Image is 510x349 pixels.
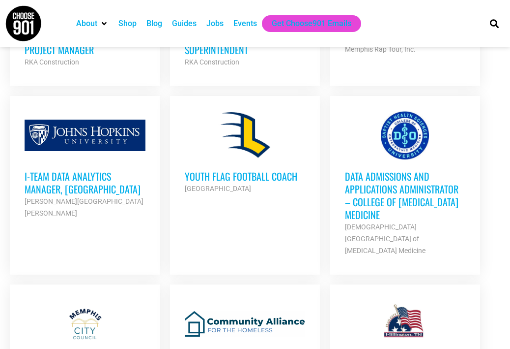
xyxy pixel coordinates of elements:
div: Search [486,15,502,32]
strong: [PERSON_NAME][GEOGRAPHIC_DATA][PERSON_NAME] [25,197,143,217]
h3: Data Admissions and Applications Administrator – College of [MEDICAL_DATA] Medicine [345,170,465,221]
a: Events [233,18,257,30]
h3: Commercial Construction Superintendent [185,31,305,56]
a: Shop [118,18,137,30]
strong: RKA Construction [25,58,79,66]
strong: [DEMOGRAPHIC_DATA][GEOGRAPHIC_DATA] of [MEDICAL_DATA] Medicine [345,223,425,254]
a: Guides [172,18,197,30]
h3: Residential Construction Project Manager [25,31,145,56]
div: About [71,15,113,32]
strong: RKA Construction [185,58,239,66]
strong: Memphis Rap Tour, Inc. [345,45,416,53]
a: Data Admissions and Applications Administrator – College of [MEDICAL_DATA] Medicine [DEMOGRAPHIC_... [330,96,480,271]
nav: Main nav [71,15,476,32]
a: Youth Flag Football Coach [GEOGRAPHIC_DATA] [170,96,320,209]
a: Get Choose901 Emails [272,18,351,30]
h3: Youth Flag Football Coach [185,170,305,183]
a: About [76,18,97,30]
a: Jobs [206,18,224,30]
h3: i-team Data Analytics Manager, [GEOGRAPHIC_DATA] [25,170,145,195]
a: Blog [146,18,162,30]
a: i-team Data Analytics Manager, [GEOGRAPHIC_DATA] [PERSON_NAME][GEOGRAPHIC_DATA][PERSON_NAME] [10,96,160,234]
strong: [GEOGRAPHIC_DATA] [185,185,251,192]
